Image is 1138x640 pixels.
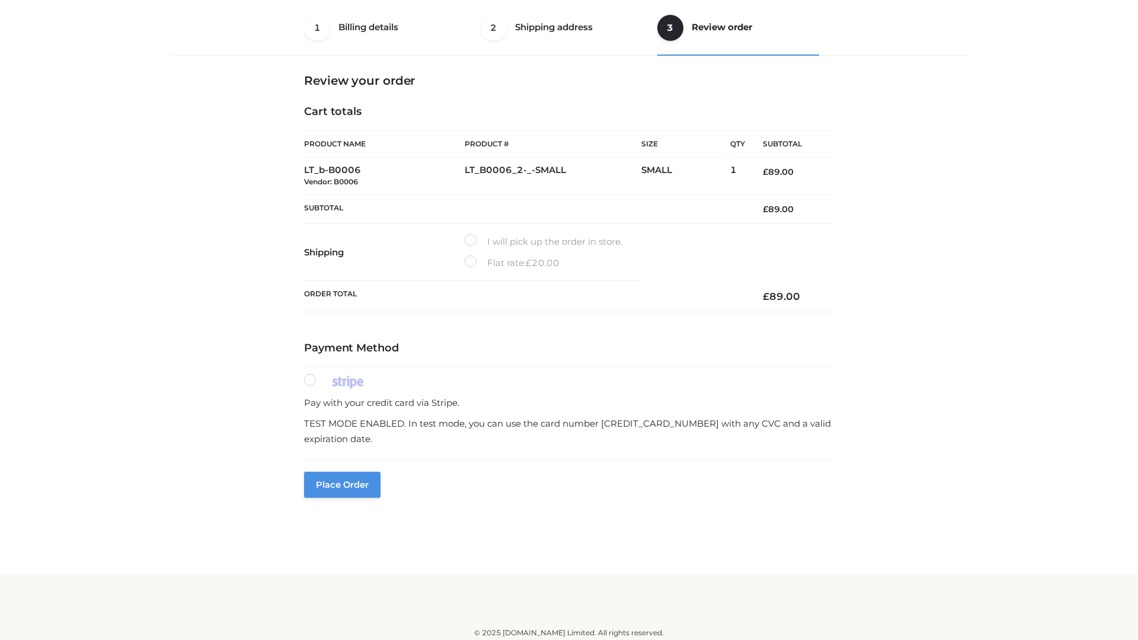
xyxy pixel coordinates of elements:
span: £ [526,257,532,268]
h4: Cart totals [304,105,834,119]
bdi: 89.00 [763,167,794,177]
p: TEST MODE ENABLED. In test mode, you can use the card number [CREDIT_CARD_NUMBER] with any CVC an... [304,416,834,446]
th: Size [641,131,724,158]
td: LT_B0006_2-_-SMALL [465,158,641,195]
th: Subtotal [745,131,834,158]
bdi: 89.00 [763,290,800,302]
span: £ [763,167,768,177]
bdi: 20.00 [526,257,560,268]
h3: Review your order [304,73,834,88]
label: I will pick up the order in store. [465,234,622,249]
th: Product Name [304,130,465,158]
td: LT_b-B0006 [304,158,465,195]
th: Subtotal [304,194,745,223]
td: SMALL [641,158,730,195]
td: 1 [730,158,745,195]
div: © 2025 [DOMAIN_NAME] Limited. All rights reserved. [176,627,962,639]
bdi: 89.00 [763,204,794,215]
th: Shipping [304,224,465,281]
th: Qty [730,130,745,158]
span: £ [763,290,769,302]
label: Flat rate: [465,255,560,271]
p: Pay with your credit card via Stripe. [304,395,834,411]
span: £ [763,204,768,215]
button: Place order [304,472,381,498]
th: Product # [465,130,641,158]
th: Order Total [304,281,745,312]
small: Vendor: B0006 [304,177,358,186]
h4: Payment Method [304,342,834,355]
